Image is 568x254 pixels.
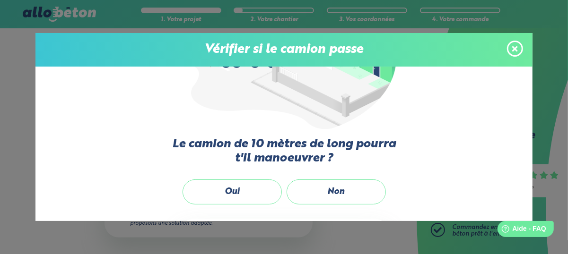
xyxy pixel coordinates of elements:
label: Oui [183,179,282,204]
iframe: Help widget launcher [484,217,558,244]
label: Le camion de 10 mètres de long pourra t'il manoeuvrer ? [166,137,402,165]
p: Vérifier si le camion passe [45,42,523,57]
label: Non [287,179,386,204]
